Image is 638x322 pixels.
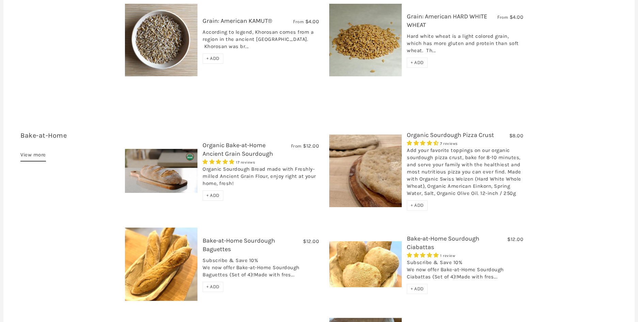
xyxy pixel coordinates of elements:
[407,284,428,294] div: + ADD
[236,160,255,165] span: 17 reviews
[411,202,424,208] span: + ADD
[329,4,402,76] img: Grain: American HARD WHITE WHEAT
[411,286,424,292] span: + ADD
[206,284,220,290] span: + ADD
[125,228,197,301] img: Bake-at-Home Sourdough Baguettes
[20,131,120,151] h3: 7 items
[203,237,275,253] a: Bake-at-Home Sourdough Baguettes
[303,143,319,149] span: $12.00
[203,190,223,201] div: + ADD
[203,282,223,292] div: + ADD
[329,241,402,288] img: Bake-at-Home Sourdough Ciabattas
[329,135,402,207] img: Organic Sourdough Pizza Crust
[20,151,46,162] a: View more
[291,143,302,149] span: From
[510,14,524,20] span: $4.00
[125,4,197,76] img: Grain: American KAMUT®
[440,254,455,258] span: 1 review
[407,131,494,139] a: Organic Sourdough Pizza Crust
[407,200,428,211] div: + ADD
[203,141,273,157] a: Organic Bake-at-Home Ancient Grain Sourdough
[206,193,220,198] span: + ADD
[407,259,523,284] div: Subscribe & Save 10% We now offer Bake-at-Home Sourdough Ciabattas (Set of 4)!Made with fres...
[305,18,319,25] span: $4.00
[20,132,67,139] a: Bake-at-Home
[440,141,458,146] span: 7 reviews
[203,17,272,25] a: Grain: American KAMUT®
[203,159,236,165] span: 4.76 stars
[407,140,440,146] span: 4.29 stars
[407,13,487,29] a: Grain: American HARD WHITE WHEAT
[125,149,197,193] img: Organic Bake-at-Home Ancient Grain Sourdough
[203,29,319,53] div: According to legend, Khorosan comes from a region in the ancient [GEOGRAPHIC_DATA]. Khorosan was ...
[507,236,523,242] span: $12.00
[407,58,428,68] div: + ADD
[407,235,479,251] a: Bake-at-Home Sourdough Ciabattas
[407,33,523,58] div: Hard white wheat is a light colored grain, which has more gluten and protein than soft wheat. Th...
[203,257,319,282] div: Subscribe & Save 10% We now offer Bake-at-Home Sourdough Baguettes (Set of 4)!Made with fres...
[407,252,440,258] span: 5.00 stars
[411,60,424,65] span: + ADD
[407,147,523,200] div: Add your favorite toppings on our organic sourdough pizza crust, bake for 8-10 minutes, and serve...
[203,166,319,190] div: Organic Sourdough Bread made with Freshly-milled Ancient Grain Flour, enjoy right at your home, f...
[293,19,304,25] span: From
[206,56,220,61] span: + ADD
[497,14,508,20] span: From
[303,238,319,244] span: $12.00
[509,133,524,139] span: $8.00
[203,53,223,64] div: + ADD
